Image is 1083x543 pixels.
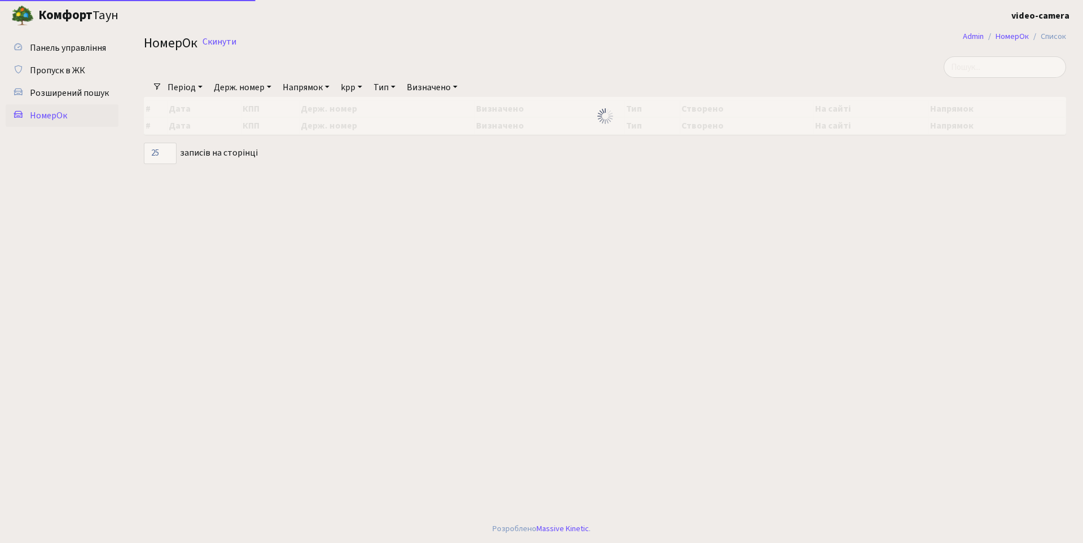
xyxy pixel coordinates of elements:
input: Пошук... [944,56,1066,78]
a: kpp [336,78,367,97]
a: Пропуск в ЖК [6,59,118,82]
a: Скинути [202,37,236,47]
b: video-camera [1011,10,1069,22]
a: НомерОк [996,30,1029,42]
a: НомерОк [6,104,118,127]
span: Таун [38,6,118,25]
a: Панель управління [6,37,118,59]
a: Держ. номер [209,78,276,97]
span: Панель управління [30,42,106,54]
li: Список [1029,30,1066,43]
a: Напрямок [278,78,334,97]
a: Розширений пошук [6,82,118,104]
b: Комфорт [38,6,93,24]
button: Переключити навігацію [141,6,169,25]
nav: breadcrumb [946,25,1083,48]
a: Тип [369,78,400,97]
span: НомерОк [30,109,67,122]
img: Обробка... [596,107,614,125]
a: Massive Kinetic [536,523,589,535]
img: logo.png [11,5,34,27]
label: записів на сторінці [144,143,258,164]
div: Розроблено . [492,523,591,535]
span: Розширений пошук [30,87,109,99]
span: Пропуск в ЖК [30,64,85,77]
a: Admin [963,30,984,42]
a: Визначено [402,78,462,97]
a: Період [163,78,207,97]
a: video-camera [1011,9,1069,23]
span: НомерОк [144,33,197,53]
select: записів на сторінці [144,143,177,164]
